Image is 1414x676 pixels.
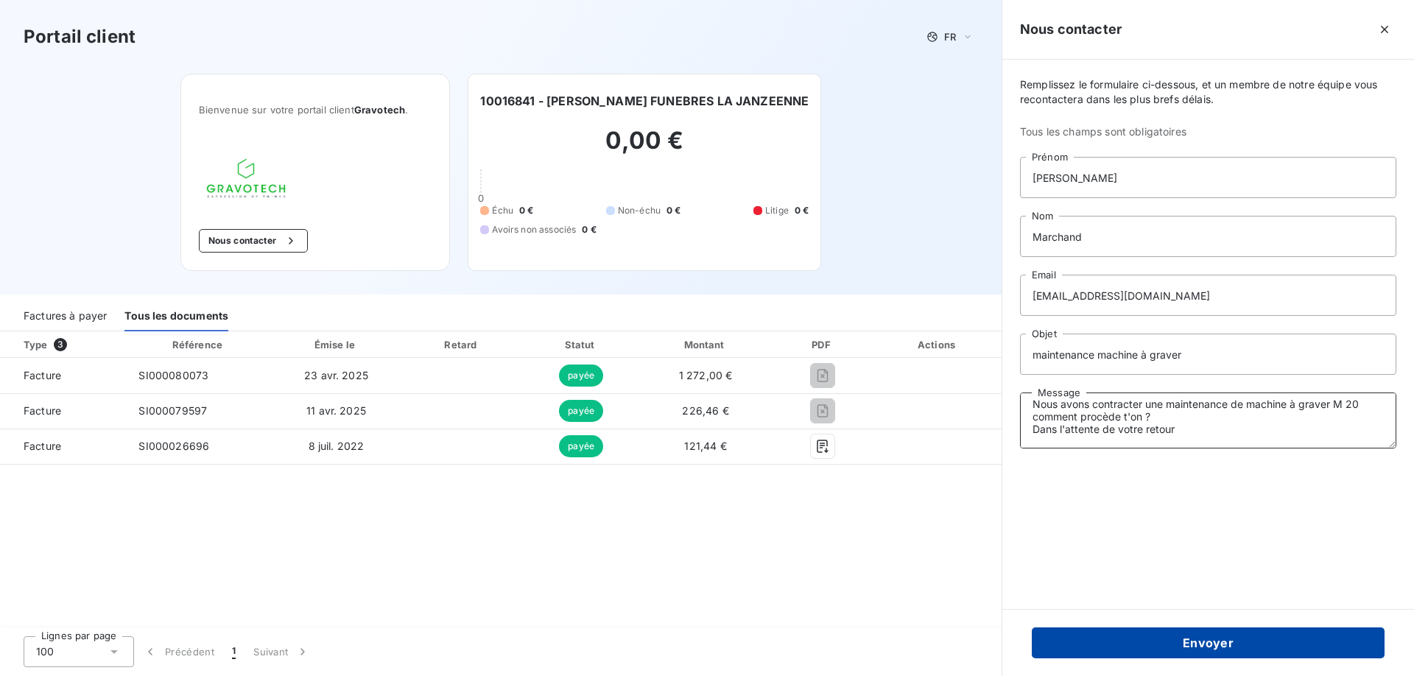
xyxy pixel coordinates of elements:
div: PDF [774,337,871,352]
span: 100 [36,644,54,659]
span: 11 avr. 2025 [306,404,366,417]
span: 226,46 € [682,404,728,417]
span: Bienvenue sur votre portail client . [199,104,432,116]
div: Tous les documents [124,300,228,331]
h3: Portail client [24,24,136,50]
span: 1 272,00 € [679,369,733,381]
div: Émise le [273,337,398,352]
span: Tous les champs sont obligatoires [1020,124,1396,139]
span: SI000026696 [138,440,209,452]
div: Actions [877,337,999,352]
span: 0 [478,192,484,204]
span: 0 € [795,204,809,217]
span: Avoirs non associés [492,223,576,236]
span: payée [559,365,603,387]
span: SI000079597 [138,404,207,417]
span: Non-échu [618,204,661,217]
span: 23 avr. 2025 [304,369,368,381]
span: 0 € [582,223,596,236]
span: Facture [12,368,115,383]
div: Référence [172,339,222,351]
input: placeholder [1020,275,1396,316]
img: Company logo [199,151,293,205]
span: 121,44 € [684,440,726,452]
textarea: Bonjour, Nous avons contracter une maintenance de machine à graver M 20 comment procède t'on ? Da... [1020,392,1396,448]
h2: 0,00 € [480,126,809,170]
span: SI000080073 [138,369,208,381]
span: Remplissez le formulaire ci-dessous, et un membre de notre équipe vous recontactera dans les plus... [1020,77,1396,107]
button: Envoyer [1032,627,1385,658]
h6: 10016841 - [PERSON_NAME] FUNEBRES LA JANZEENNE [480,92,809,110]
div: Type [15,337,124,352]
span: Échu [492,204,513,217]
div: Retard [405,337,520,352]
div: Statut [525,337,637,352]
h5: Nous contacter [1020,19,1122,40]
button: 1 [223,636,245,667]
span: Facture [12,439,115,454]
button: Suivant [245,636,319,667]
span: 1 [232,644,236,659]
span: payée [559,400,603,422]
button: Précédent [134,636,223,667]
span: 0 € [666,204,680,217]
span: Litige [765,204,789,217]
span: 3 [54,338,67,351]
span: Facture [12,404,115,418]
span: FR [944,31,956,43]
div: Factures à payer [24,300,107,331]
span: 0 € [519,204,533,217]
span: 8 juil. 2022 [309,440,365,452]
span: Gravotech [354,104,405,116]
button: Nous contacter [199,229,308,253]
span: payée [559,435,603,457]
input: placeholder [1020,157,1396,198]
input: placeholder [1020,334,1396,375]
div: Montant [643,337,768,352]
input: placeholder [1020,216,1396,257]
